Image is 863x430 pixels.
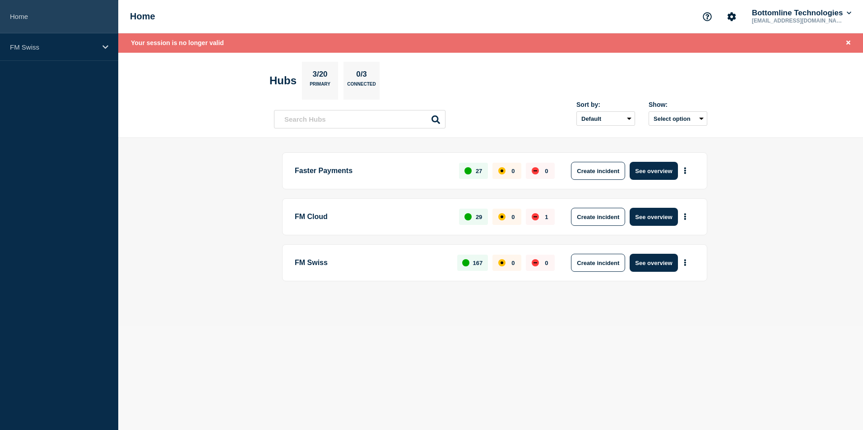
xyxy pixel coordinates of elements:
[630,254,677,272] button: See overview
[545,168,548,174] p: 0
[750,9,853,18] button: Bottomline Technologies
[698,7,717,26] button: Support
[130,11,155,22] h1: Home
[630,162,677,180] button: See overview
[498,259,506,266] div: affected
[464,213,472,220] div: up
[571,254,625,272] button: Create incident
[347,82,376,91] p: Connected
[476,168,482,174] p: 27
[274,110,445,128] input: Search Hubs
[750,18,844,24] p: [EMAIL_ADDRESS][DOMAIN_NAME]
[843,38,854,48] button: Close banner
[295,208,449,226] p: FM Cloud
[511,214,515,220] p: 0
[649,111,707,126] button: Select option
[545,214,548,220] p: 1
[498,213,506,220] div: affected
[722,7,741,26] button: Account settings
[571,162,625,180] button: Create incident
[532,259,539,266] div: down
[310,82,330,91] p: Primary
[476,214,482,220] p: 29
[473,260,483,266] p: 167
[269,74,297,87] h2: Hubs
[576,101,635,108] div: Sort by:
[630,208,677,226] button: See overview
[295,254,447,272] p: FM Swiss
[462,259,469,266] div: up
[511,168,515,174] p: 0
[679,255,691,271] button: More actions
[353,70,371,82] p: 0/3
[649,101,707,108] div: Show:
[532,213,539,220] div: down
[679,163,691,179] button: More actions
[131,39,224,46] span: Your session is no longer valid
[498,167,506,174] div: affected
[571,208,625,226] button: Create incident
[295,162,449,180] p: Faster Payments
[545,260,548,266] p: 0
[511,260,515,266] p: 0
[679,209,691,225] button: More actions
[10,43,97,51] p: FM Swiss
[464,167,472,174] div: up
[576,111,635,126] select: Sort by
[532,167,539,174] div: down
[309,70,331,82] p: 3/20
